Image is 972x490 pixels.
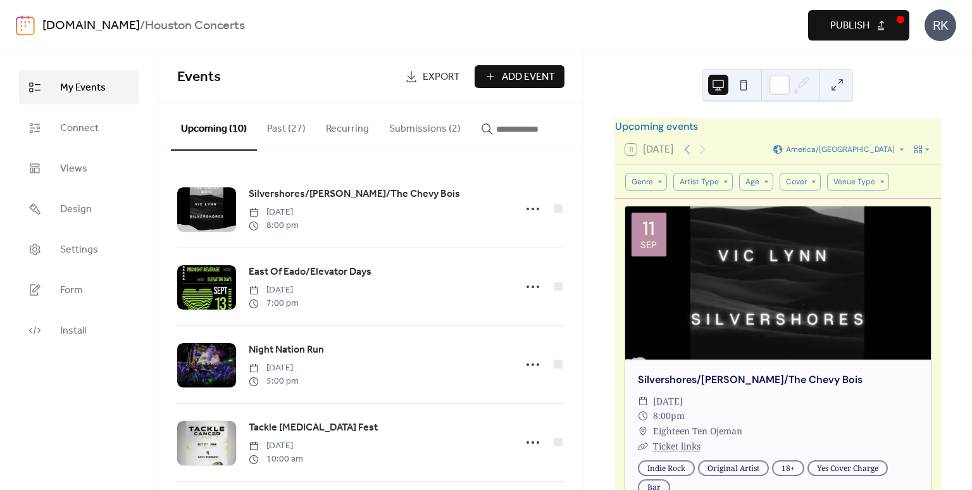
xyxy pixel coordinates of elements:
[249,284,299,297] span: [DATE]
[19,192,139,226] a: Design
[249,187,460,202] span: Silvershores/[PERSON_NAME]/The Chevy Bois
[140,14,145,38] b: /
[257,103,316,149] button: Past (27)
[638,373,863,386] a: Silvershores/[PERSON_NAME]/The Chevy Bois
[396,65,470,88] a: Export
[19,273,139,307] a: Form
[60,161,87,177] span: Views
[19,70,139,104] a: My Events
[475,65,564,88] button: Add Event
[830,18,869,34] span: Publish
[60,121,99,136] span: Connect
[60,242,98,258] span: Settings
[653,424,742,439] span: Eighteen Ten Ojeman
[640,241,657,250] div: Sep
[249,297,299,310] span: 7:00 pm
[638,439,648,454] div: ​
[316,103,379,149] button: Recurring
[925,9,956,41] div: RK
[249,453,303,466] span: 10:00 am
[379,103,471,149] button: Submissions (2)
[808,10,909,41] button: Publish
[642,219,655,238] div: 11
[786,146,895,153] span: America/[GEOGRAPHIC_DATA]
[249,265,371,280] span: East Of Eado/Elevator Days
[653,394,683,409] span: [DATE]
[638,408,648,424] div: ​
[19,111,139,145] a: Connect
[60,80,106,96] span: My Events
[145,14,245,38] b: Houston Concerts
[19,151,139,185] a: Views
[19,313,139,348] a: Install
[423,70,460,85] span: Export
[249,420,378,436] a: Tackle [MEDICAL_DATA] Fest
[653,440,701,452] a: Ticket links
[60,324,86,339] span: Install
[615,119,941,134] div: Upcoming events
[249,206,299,219] span: [DATE]
[249,361,299,375] span: [DATE]
[60,283,83,298] span: Form
[638,424,648,439] div: ​
[42,14,140,38] a: [DOMAIN_NAME]
[249,375,299,388] span: 5:00 pm
[19,232,139,267] a: Settings
[171,103,257,151] button: Upcoming (10)
[249,439,303,453] span: [DATE]
[249,219,299,232] span: 8:00 pm
[502,70,555,85] span: Add Event
[60,202,92,217] span: Design
[653,408,685,424] span: 8:00pm
[177,63,221,91] span: Events
[16,15,35,35] img: logo
[249,420,378,436] span: Tackle [MEDICAL_DATA] Fest
[249,342,324,358] a: Night Nation Run
[249,186,460,203] a: Silvershores/[PERSON_NAME]/The Chevy Bois
[249,264,371,280] a: East Of Eado/Elevator Days
[638,394,648,409] div: ​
